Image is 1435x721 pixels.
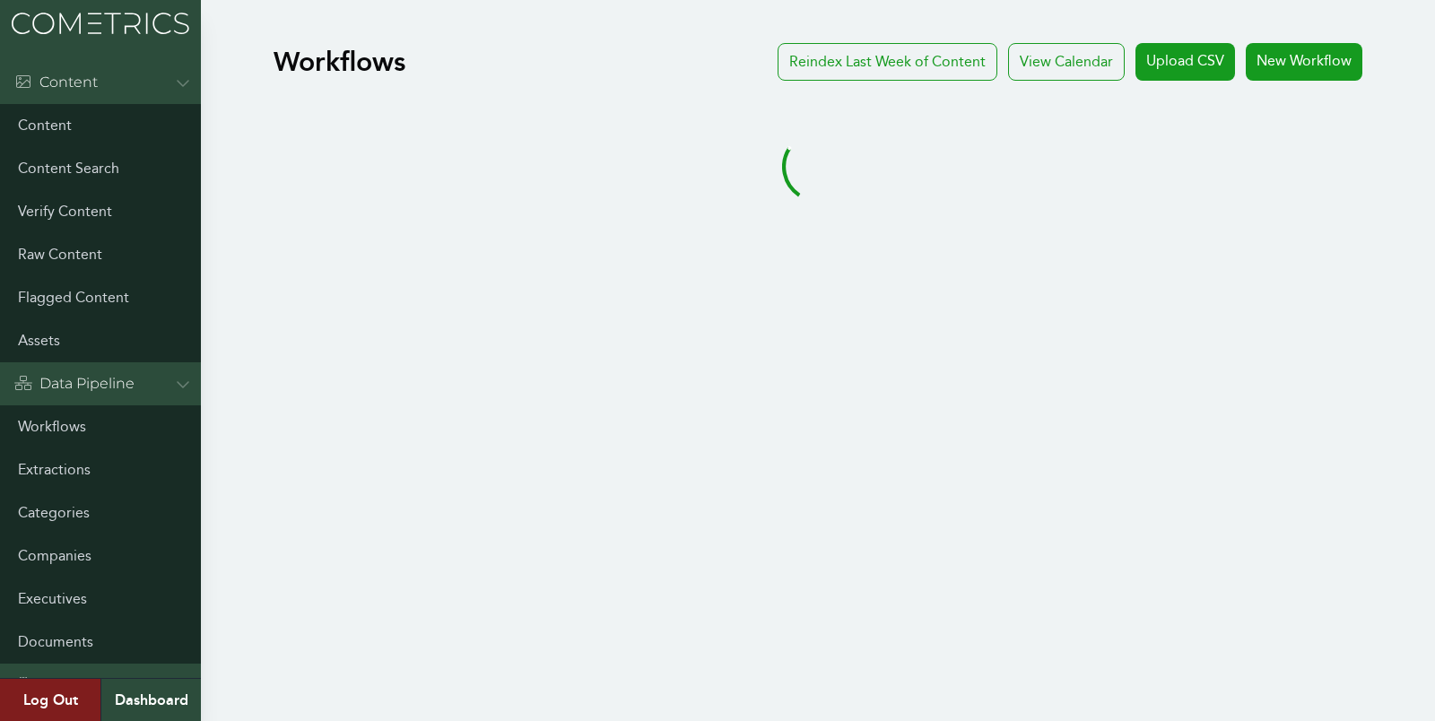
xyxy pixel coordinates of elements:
[274,46,405,78] h1: Workflows
[14,674,88,696] div: Admin
[1008,43,1125,81] div: View Calendar
[778,43,997,81] a: Reindex Last Week of Content
[14,72,98,93] div: Content
[100,679,201,721] a: Dashboard
[782,131,854,203] svg: audio-loading
[1135,43,1235,81] a: Upload CSV
[14,373,135,395] div: Data Pipeline
[1246,43,1362,81] a: New Workflow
